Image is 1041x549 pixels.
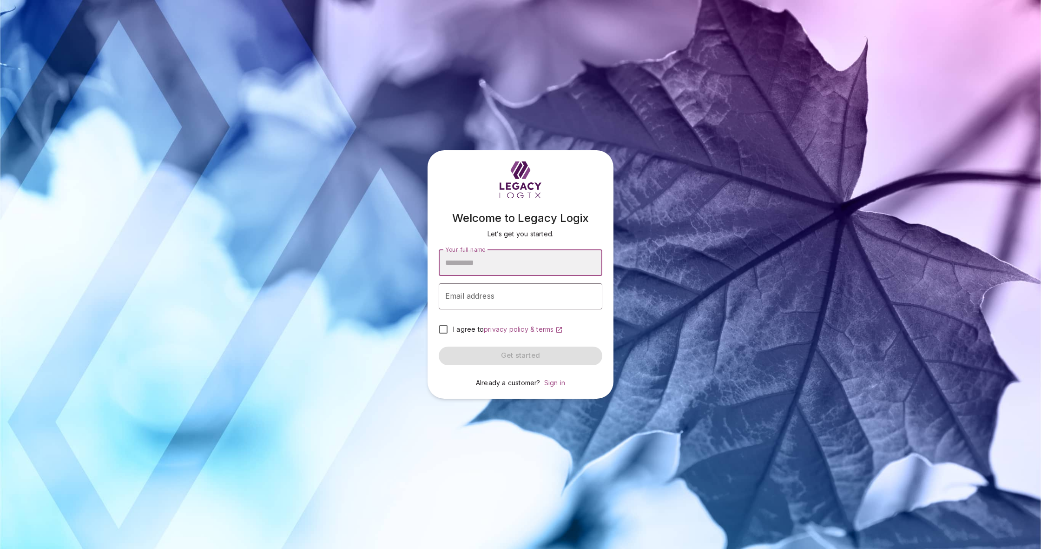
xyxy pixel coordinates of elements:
span: Already a customer? [476,379,540,387]
span: I agree to [453,325,484,333]
span: Your full name [445,246,485,253]
a: Sign in [544,379,565,387]
a: privacy policy & terms [484,325,563,333]
span: Let’s get you started. [488,230,553,238]
span: privacy policy & terms [484,325,553,333]
span: Welcome to Legacy Logix [452,211,589,225]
